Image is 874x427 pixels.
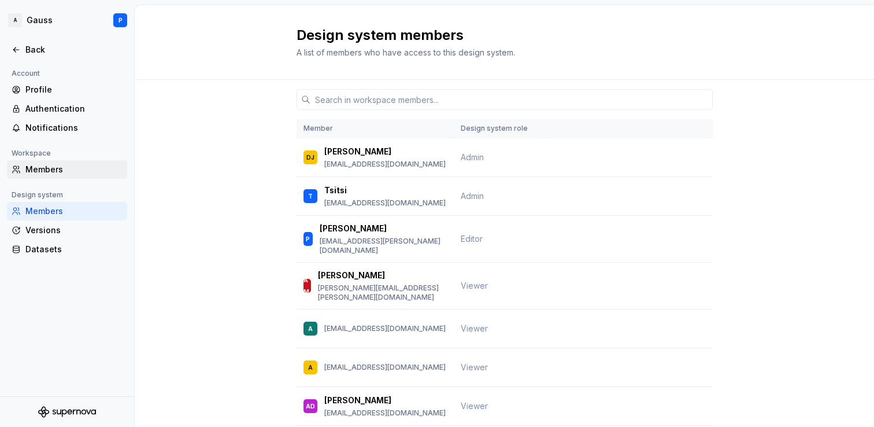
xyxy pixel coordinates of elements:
a: Members [7,160,127,179]
div: Gauss [27,14,53,26]
p: [PERSON_NAME] [324,395,391,406]
div: DJ [306,152,314,163]
a: Back [7,41,127,59]
p: [PERSON_NAME] [324,146,391,157]
th: Member [297,119,454,138]
div: Back [25,44,123,56]
p: [EMAIL_ADDRESS][DOMAIN_NAME] [324,324,446,333]
div: Members [25,164,123,175]
a: Versions [7,221,127,240]
a: Members [7,202,127,220]
div: P [118,16,123,25]
span: Viewer [461,280,488,292]
p: [EMAIL_ADDRESS][DOMAIN_NAME] [324,160,446,169]
p: [EMAIL_ADDRESS][DOMAIN_NAME] [324,198,446,208]
div: P [306,233,310,245]
span: A list of members who have access to this design system. [297,47,515,57]
button: AGaussP [2,8,132,33]
div: Profile [25,84,123,95]
p: Tsitsi [324,185,347,196]
p: [PERSON_NAME] [320,223,387,234]
a: Profile [7,80,127,99]
div: A [308,323,313,334]
p: [EMAIL_ADDRESS][DOMAIN_NAME] [324,408,446,418]
div: Design system role [461,124,540,133]
div: Authentication [25,103,123,115]
div: Versions [25,224,123,236]
span: Admin [461,152,484,163]
div: Members [25,205,123,217]
svg: Supernova Logo [38,406,96,418]
div: AM [303,274,311,297]
p: [EMAIL_ADDRESS][PERSON_NAME][DOMAIN_NAME] [320,237,446,255]
a: Notifications [7,119,127,137]
div: Workspace [7,146,55,160]
span: Admin [461,190,484,202]
div: Notifications [25,122,123,134]
a: Authentication [7,100,127,118]
div: Design system [7,188,68,202]
span: Viewer [461,323,488,334]
div: Account [7,67,45,80]
p: [PERSON_NAME] [318,270,385,281]
p: [PERSON_NAME][EMAIL_ADDRESS][PERSON_NAME][DOMAIN_NAME] [318,284,447,302]
div: A [8,13,22,27]
div: T [308,190,313,202]
div: AD [306,400,315,412]
div: Datasets [25,244,123,255]
p: [EMAIL_ADDRESS][DOMAIN_NAME] [324,363,446,372]
a: Datasets [7,240,127,259]
span: Editor [461,233,483,245]
span: Viewer [461,362,488,373]
input: Search in workspace members... [310,89,713,110]
div: A [308,362,313,373]
h2: Design system members [297,26,699,45]
span: Viewer [461,400,488,412]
